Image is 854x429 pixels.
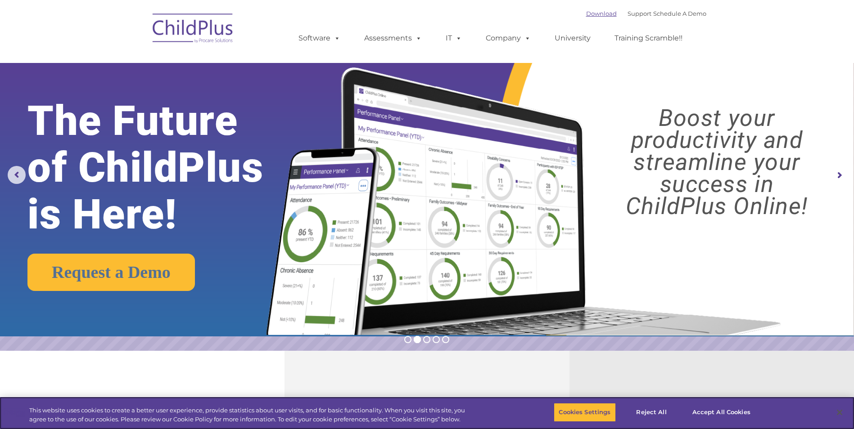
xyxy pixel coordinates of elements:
[586,10,706,17] font: |
[355,29,431,47] a: Assessments
[586,10,617,17] a: Download
[27,254,195,291] a: Request a Demo
[554,403,615,422] button: Cookies Settings
[546,29,600,47] a: University
[605,29,691,47] a: Training Scramble!!
[624,403,680,422] button: Reject All
[29,406,470,424] div: This website uses cookies to create a better user experience, provide statistics about user visit...
[125,59,153,66] span: Last name
[653,10,706,17] a: Schedule A Demo
[437,29,471,47] a: IT
[687,403,755,422] button: Accept All Cookies
[830,402,849,422] button: Close
[477,29,540,47] a: Company
[27,98,300,238] rs-layer: The Future of ChildPlus is Here!
[628,10,651,17] a: Support
[289,29,349,47] a: Software
[148,7,238,52] img: ChildPlus by Procare Solutions
[125,96,163,103] span: Phone number
[590,107,844,217] rs-layer: Boost your productivity and streamline your success in ChildPlus Online!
